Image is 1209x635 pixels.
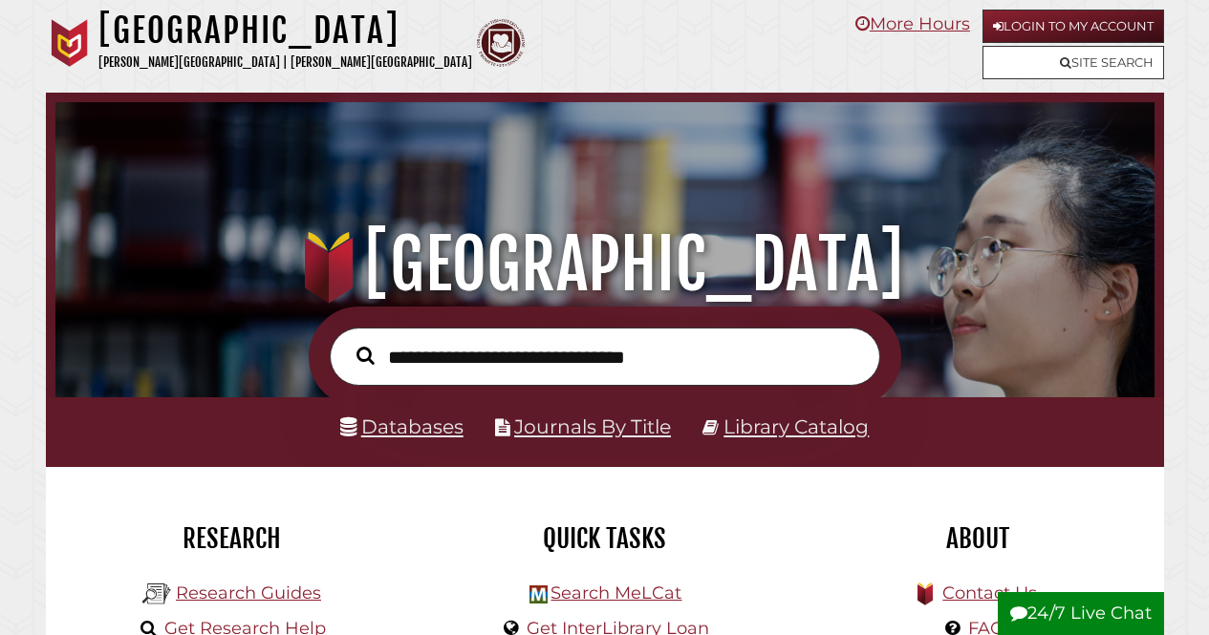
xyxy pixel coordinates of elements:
[98,52,472,74] p: [PERSON_NAME][GEOGRAPHIC_DATA] | [PERSON_NAME][GEOGRAPHIC_DATA]
[514,414,671,438] a: Journals By Title
[98,10,472,52] h1: [GEOGRAPHIC_DATA]
[477,19,525,67] img: Calvin Theological Seminary
[942,582,1037,603] a: Contact Us
[806,522,1150,555] h2: About
[60,522,404,555] h2: Research
[433,522,777,555] h2: Quick Tasks
[176,582,321,603] a: Research Guides
[73,222,1135,307] h1: [GEOGRAPHIC_DATA]
[723,414,869,438] a: Library Catalog
[855,13,970,34] a: More Hours
[340,414,464,438] a: Databases
[529,585,548,603] img: Hekman Library Logo
[356,346,375,365] i: Search
[142,580,171,608] img: Hekman Library Logo
[982,46,1164,79] a: Site Search
[551,582,681,603] a: Search MeLCat
[347,342,384,370] button: Search
[46,19,94,67] img: Calvin University
[982,10,1164,43] a: Login to My Account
